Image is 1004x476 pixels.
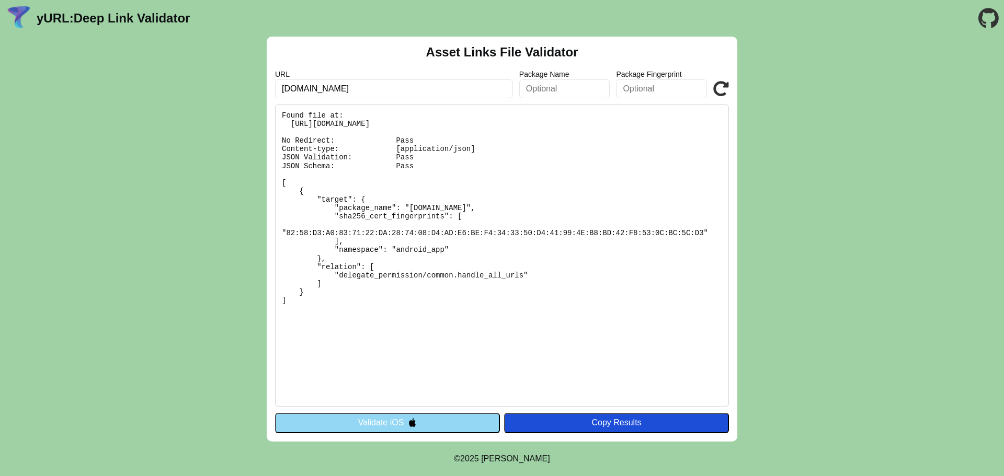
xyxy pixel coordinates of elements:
[275,70,513,78] label: URL
[5,5,32,32] img: yURL Logo
[616,70,707,78] label: Package Fingerprint
[454,442,550,476] footer: ©
[460,454,479,463] span: 2025
[275,105,729,407] pre: Found file at: [URL][DOMAIN_NAME] No Redirect: Pass Content-type: [application/json] JSON Validat...
[519,79,610,98] input: Optional
[37,11,190,26] a: yURL:Deep Link Validator
[504,413,729,433] button: Copy Results
[275,413,500,433] button: Validate iOS
[616,79,707,98] input: Optional
[509,418,724,427] div: Copy Results
[275,79,513,98] input: Required
[481,454,550,463] a: Michael Ibragimchayev's Personal Site
[519,70,610,78] label: Package Name
[426,45,578,60] h2: Asset Links File Validator
[408,418,417,427] img: appleIcon.svg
